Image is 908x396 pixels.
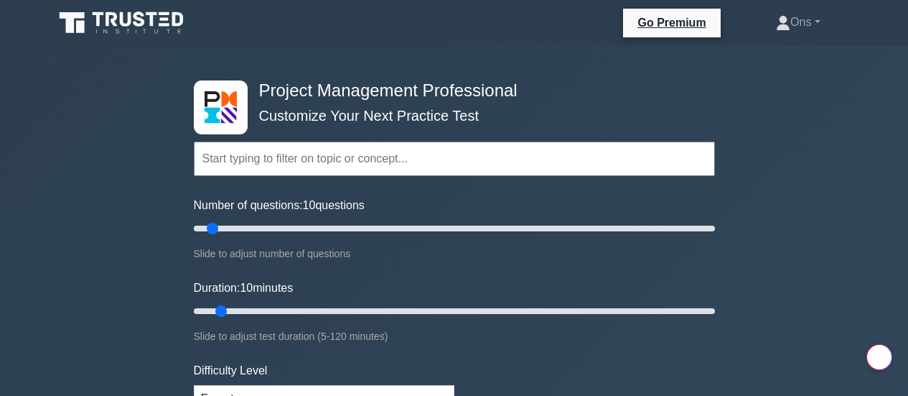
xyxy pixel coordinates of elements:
span: 10 [303,199,316,211]
input: Start typing to filter on topic or concept... [194,142,715,176]
div: Slide to adjust test duration (5-120 minutes) [194,328,715,345]
span: 10 [240,282,253,294]
a: Go Premium [629,14,714,32]
label: Difficulty Level [194,362,268,379]
label: Duration: minutes [194,280,294,297]
a: Ons [741,8,854,37]
h4: Project Management Professional [253,80,645,101]
label: Number of questions: questions [194,197,365,214]
div: Slide to adjust number of questions [194,245,715,262]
